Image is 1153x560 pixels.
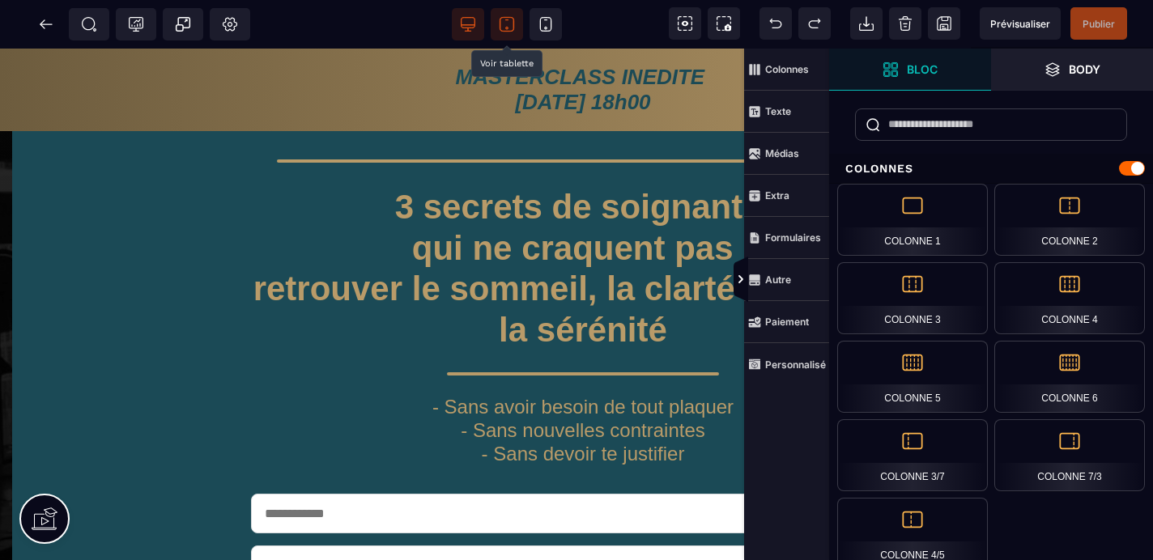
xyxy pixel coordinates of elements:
[744,217,829,259] span: Formulaires
[491,8,523,40] span: Voir tablette
[163,8,203,40] span: Créer une alerte modale
[759,7,792,40] span: Défaire
[991,49,1153,91] span: Ouvrir les calques
[744,301,829,343] span: Paiement
[744,49,829,91] span: Colonnes
[907,63,938,75] strong: Bloc
[994,184,1145,256] div: Colonne 2
[994,341,1145,413] div: Colonne 6
[850,7,883,40] span: Importer
[744,133,829,175] span: Médias
[837,341,988,413] div: Colonne 5
[744,343,829,385] span: Personnalisé
[1070,7,1127,40] span: Enregistrer le contenu
[829,256,845,304] span: Afficher les vues
[928,7,960,40] span: Enregistrer
[765,316,809,328] strong: Paiement
[798,7,831,40] span: Rétablir
[994,419,1145,491] div: Colonne 7/3
[744,259,829,301] span: Autre
[116,8,156,40] span: Code de suivi
[708,7,740,40] span: Capture d'écran
[837,262,988,334] div: Colonne 3
[765,105,791,117] strong: Texte
[837,184,988,256] div: Colonne 1
[765,274,791,286] strong: Autre
[990,18,1050,30] span: Prévisualiser
[243,343,923,417] h1: - Sans avoir besoin de tout plaquer - Sans nouvelles contraintes - Sans devoir te justifier
[175,16,191,32] span: Popup
[669,7,701,40] span: Voir les composants
[24,12,1142,70] text: MASTERCLASS INEDITE [DATE] 18h00
[765,147,799,159] strong: Médias
[222,16,238,32] span: Réglages Body
[765,358,826,371] strong: Personnalisé
[829,49,991,91] span: Ouvrir les blocs
[530,8,562,40] span: Voir mobile
[1083,18,1115,30] span: Publier
[128,16,144,32] span: Tracking
[30,8,62,40] span: Retour
[765,63,809,75] strong: Colonnes
[829,154,1153,184] div: Colonnes
[837,419,988,491] div: Colonne 3/7
[452,8,484,40] span: Voir bureau
[744,175,829,217] span: Extra
[765,231,821,244] strong: Formulaires
[980,7,1061,40] span: Aperçu
[210,8,250,40] span: Favicon
[69,8,109,40] span: Métadata SEO
[1069,63,1100,75] strong: Body
[243,130,923,310] h1: 3 secrets de soignants qui ne craquent pas : retrouver le sommeil, la clarté mentale et la sérénité
[994,262,1145,334] div: Colonne 4
[744,91,829,133] span: Texte
[81,16,97,32] span: SEO
[765,189,789,202] strong: Extra
[889,7,921,40] span: Nettoyage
